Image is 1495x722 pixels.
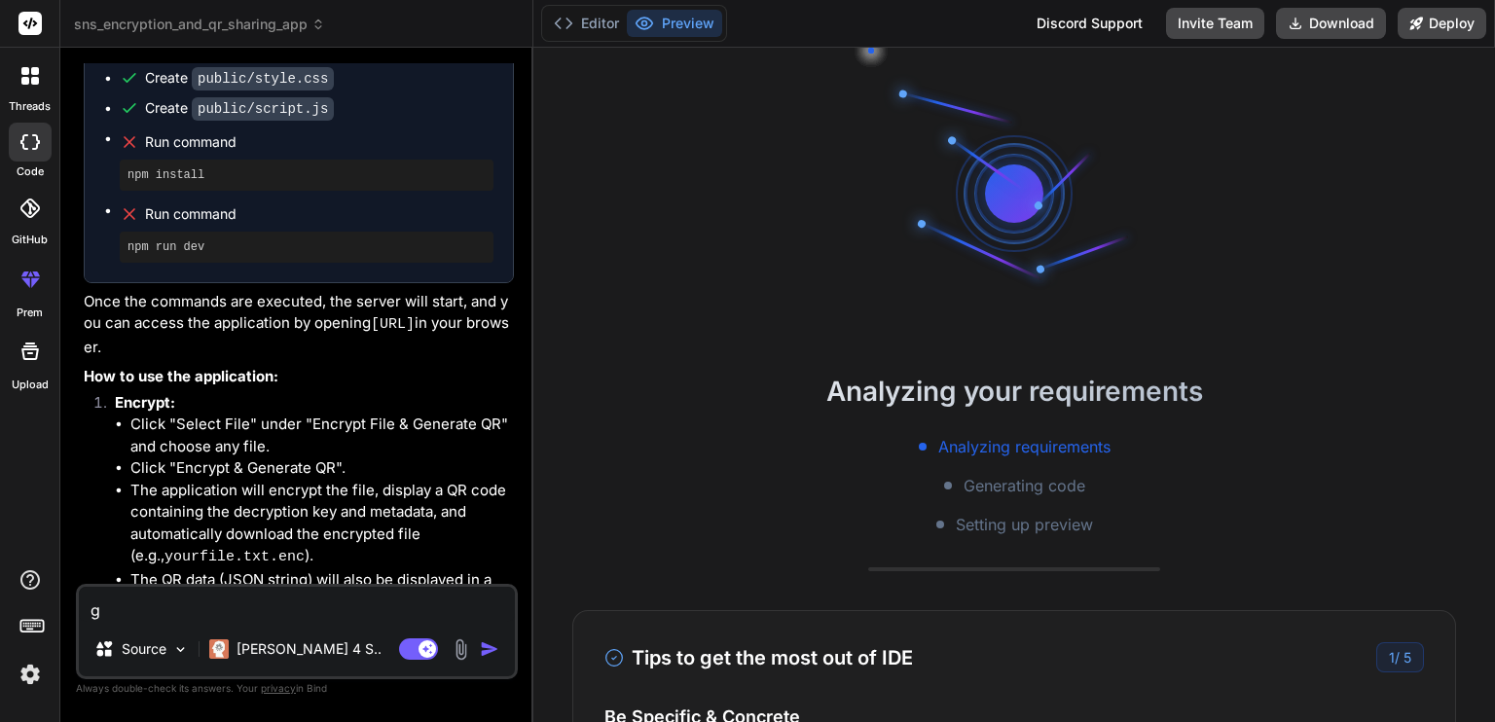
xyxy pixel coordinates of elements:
strong: How to use the application: [84,367,278,385]
pre: npm install [128,167,486,183]
button: Download [1276,8,1386,39]
pre: npm run dev [128,239,486,255]
code: public/style.css [192,67,334,90]
h2: Analyzing your requirements [533,371,1495,412]
img: settings [14,658,47,691]
span: privacy [261,682,296,694]
div: Create [145,68,334,89]
span: Run command [145,132,493,152]
label: Upload [12,377,49,393]
p: Source [122,639,166,659]
code: public/script.js [192,97,334,121]
h3: Tips to get the most out of IDE [604,643,913,672]
button: Deploy [1398,8,1486,39]
button: Preview [627,10,722,37]
span: Run command [145,204,493,224]
span: Generating code [964,474,1085,497]
span: Analyzing requirements [938,435,1111,458]
img: attachment [450,638,472,661]
li: The application will encrypt the file, display a QR code containing the decryption key and metada... [130,480,514,569]
code: [URL] [371,316,415,333]
code: yourfile.txt.enc [164,549,305,565]
button: Editor [546,10,627,37]
div: / [1376,642,1424,672]
textarea: g [79,587,515,622]
li: The QR data (JSON string) will also be displayed in a text area below the QR code. Copy this data. [130,569,514,613]
li: Click "Encrypt & Generate QR". [130,457,514,480]
p: Always double-check its answers. Your in Bind [76,679,518,698]
div: Discord Support [1025,8,1154,39]
img: icon [480,639,499,659]
button: Invite Team [1166,8,1264,39]
span: 5 [1404,649,1411,666]
p: [PERSON_NAME] 4 S.. [237,639,382,659]
label: code [17,163,44,180]
span: Setting up preview [956,513,1093,536]
div: Create [145,98,334,119]
p: Once the commands are executed, the server will start, and you can access the application by open... [84,291,514,359]
label: prem [17,305,43,321]
strong: Encrypt: [115,393,175,412]
span: sns_encryption_and_qr_sharing_app [74,15,325,34]
span: 1 [1389,649,1395,666]
img: Pick Models [172,641,189,658]
img: Claude 4 Sonnet [209,639,229,659]
li: Click "Select File" under "Encrypt File & Generate QR" and choose any file. [130,414,514,457]
label: threads [9,98,51,115]
label: GitHub [12,232,48,248]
